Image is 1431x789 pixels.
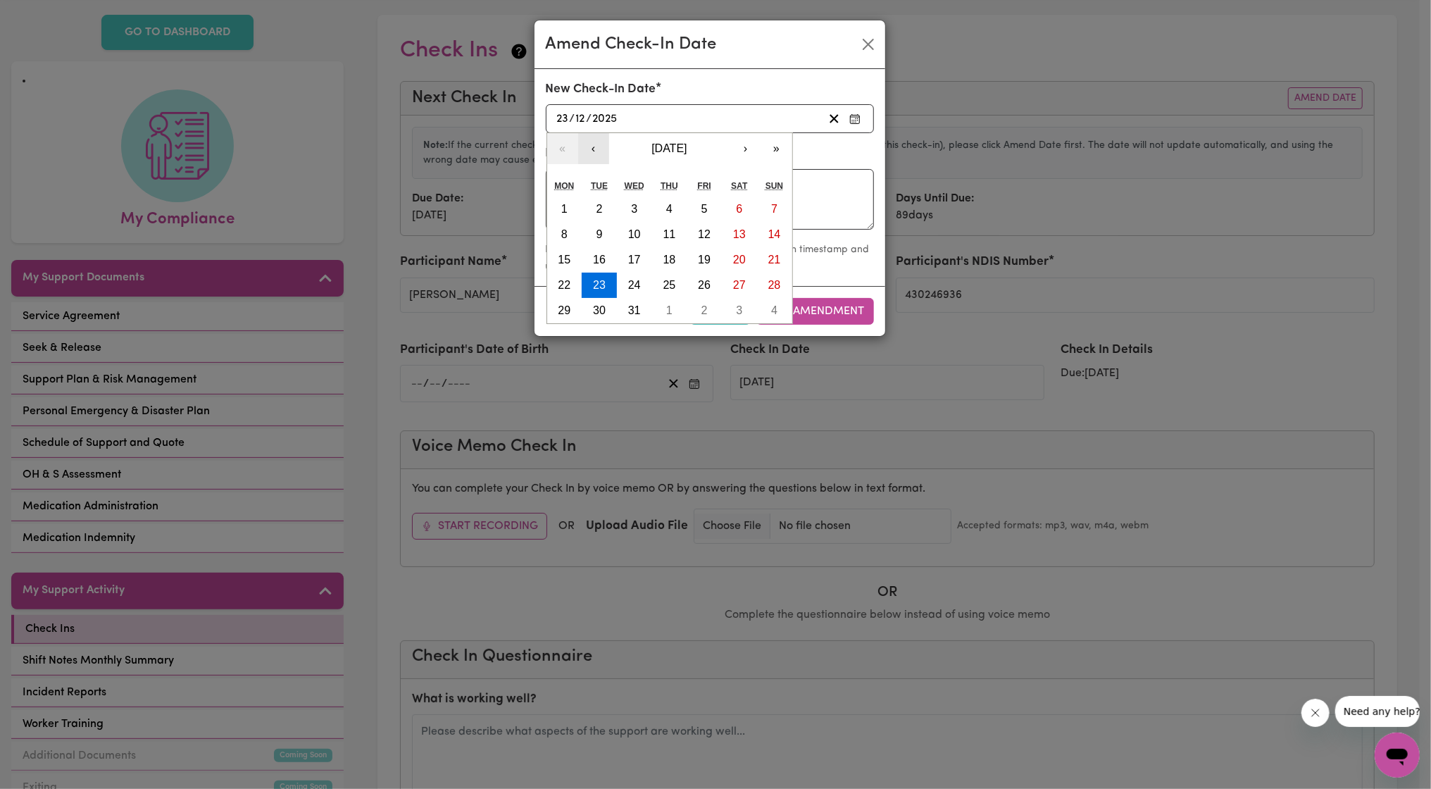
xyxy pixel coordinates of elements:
abbr: 23 December 2025 [593,279,606,291]
span: / [587,113,592,125]
button: 24 December 2025 [617,273,652,298]
button: 20 December 2025 [722,247,757,273]
abbr: 25 December 2025 [663,279,676,291]
strong: Note: [546,244,570,255]
input: ---- [592,109,619,128]
abbr: Friday [697,181,711,191]
button: 3 December 2025 [617,197,652,222]
button: 8 December 2025 [547,222,582,247]
abbr: 6 December 2025 [736,203,742,215]
button: 25 December 2025 [652,273,687,298]
abbr: 30 December 2025 [593,304,606,316]
button: 31 December 2025 [617,298,652,323]
button: 21 December 2025 [757,247,792,273]
abbr: 14 December 2025 [768,228,781,240]
button: 6 December 2025 [722,197,757,222]
button: 22 December 2025 [547,273,582,298]
abbr: 10 December 2025 [628,228,641,240]
label: Reason for Amendment [546,144,685,163]
abbr: Thursday [661,181,678,191]
button: 28 December 2025 [757,273,792,298]
abbr: Saturday [731,181,747,191]
button: 4 December 2025 [652,197,687,222]
button: 27 December 2025 [722,273,757,298]
abbr: 16 December 2025 [593,254,606,266]
button: [DATE] [609,133,730,164]
abbr: 9 December 2025 [596,228,603,240]
button: 2 January 2026 [687,298,722,323]
button: › [730,133,761,164]
button: 12 December 2025 [687,222,722,247]
button: 19 December 2025 [687,247,722,273]
button: 5 December 2025 [687,197,722,222]
textarea: chat with [PERSON_NAME] [546,169,874,230]
iframe: Message from company [1335,696,1420,727]
input: -- [556,109,570,128]
abbr: 20 December 2025 [733,254,746,266]
button: 13 December 2025 [722,222,757,247]
abbr: 4 January 2026 [771,304,777,316]
button: 14 December 2025 [757,222,792,247]
button: « [547,133,578,164]
button: 26 December 2025 [687,273,722,298]
small: This amendment will be logged in the system with timestamp and user information. [546,244,870,272]
button: 17 December 2025 [617,247,652,273]
abbr: 3 January 2026 [736,304,742,316]
iframe: Close message [1301,699,1330,727]
abbr: 13 December 2025 [733,228,746,240]
button: 15 December 2025 [547,247,582,273]
span: Need any help? [8,10,85,21]
iframe: Button to launch messaging window [1375,733,1420,778]
abbr: 3 December 2025 [631,203,637,215]
abbr: 22 December 2025 [558,279,570,291]
button: 29 December 2025 [547,298,582,323]
button: 1 December 2025 [547,197,582,222]
button: 9 December 2025 [582,222,617,247]
div: Amend Check-In Date [546,32,717,57]
abbr: Sunday [766,181,783,191]
abbr: Tuesday [591,181,608,191]
button: 1 January 2026 [652,298,687,323]
button: 7 December 2025 [757,197,792,222]
abbr: 1 December 2025 [561,203,568,215]
abbr: 26 December 2025 [698,279,711,291]
button: 11 December 2025 [652,222,687,247]
abbr: 8 December 2025 [561,228,568,240]
abbr: Monday [554,181,574,191]
abbr: 7 December 2025 [771,203,777,215]
input: -- [575,109,587,128]
abbr: 24 December 2025 [628,279,641,291]
button: 18 December 2025 [652,247,687,273]
abbr: 15 December 2025 [558,254,570,266]
button: ‹ [578,133,609,164]
button: 30 December 2025 [582,298,617,323]
abbr: 28 December 2025 [768,279,781,291]
abbr: 17 December 2025 [628,254,641,266]
span: / [570,113,575,125]
button: 3 January 2026 [722,298,757,323]
abbr: 31 December 2025 [628,304,641,316]
button: Close [857,33,880,56]
span: [DATE] [651,142,687,154]
button: 4 January 2026 [757,298,792,323]
abbr: 19 December 2025 [698,254,711,266]
abbr: 18 December 2025 [663,254,676,266]
abbr: 1 January 2026 [666,304,673,316]
abbr: 21 December 2025 [768,254,781,266]
label: New Check-In Date [546,80,656,99]
button: 2 December 2025 [582,197,617,222]
button: 16 December 2025 [582,247,617,273]
abbr: 2 January 2026 [701,304,708,316]
button: » [761,133,792,164]
abbr: 5 December 2025 [701,203,708,215]
abbr: 27 December 2025 [733,279,746,291]
button: 23 December 2025 [582,273,617,298]
button: 10 December 2025 [617,222,652,247]
abbr: 2 December 2025 [596,203,603,215]
abbr: 11 December 2025 [663,228,676,240]
button: Save Amendment [756,298,874,325]
abbr: 12 December 2025 [698,228,711,240]
abbr: 4 December 2025 [666,203,673,215]
abbr: Wednesday [625,181,644,191]
abbr: 29 December 2025 [558,304,570,316]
